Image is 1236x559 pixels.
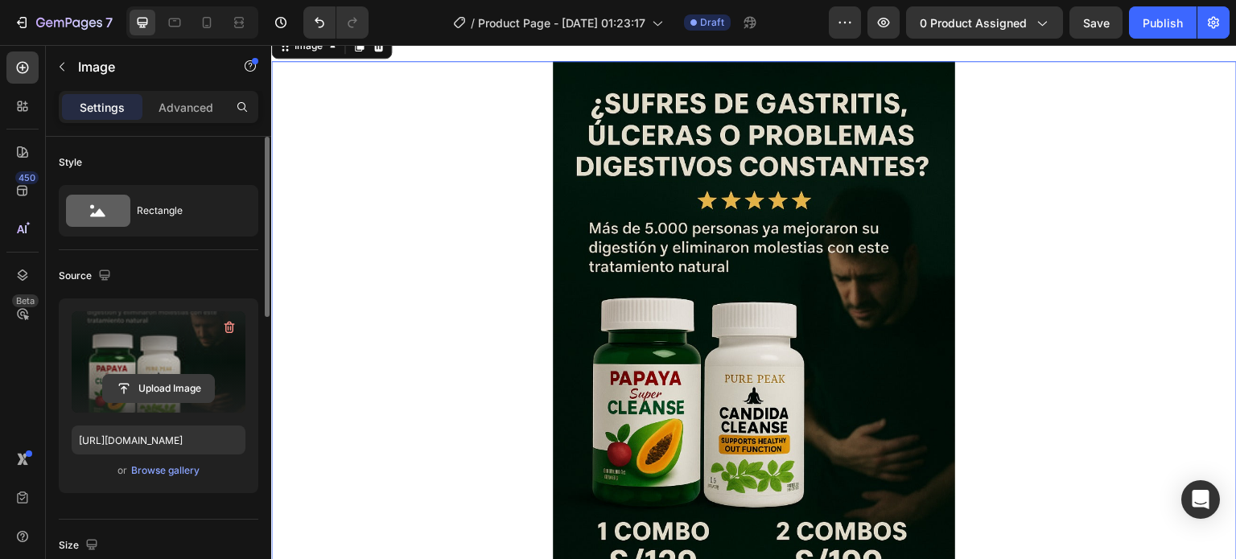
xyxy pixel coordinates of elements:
[131,463,200,478] div: Browse gallery
[78,57,215,76] p: Image
[478,14,645,31] span: Product Page - [DATE] 01:23:17
[303,6,369,39] div: Undo/Redo
[59,265,114,287] div: Source
[59,535,101,557] div: Size
[6,6,120,39] button: 7
[906,6,1063,39] button: 0 product assigned
[15,171,39,184] div: 450
[1143,14,1183,31] div: Publish
[700,15,724,30] span: Draft
[105,13,113,32] p: 7
[159,99,213,116] p: Advanced
[920,14,1027,31] span: 0 product assigned
[102,374,215,403] button: Upload Image
[130,462,200,479] button: Browse gallery
[12,294,39,307] div: Beta
[271,45,1236,559] iframe: Design area
[1129,6,1197,39] button: Publish
[1069,6,1123,39] button: Save
[137,192,235,229] div: Rectangle
[1083,16,1110,30] span: Save
[72,425,245,454] input: https://example.com/image.jpg
[59,155,82,170] div: Style
[471,14,475,31] span: /
[80,99,125,116] p: Settings
[1181,480,1220,519] div: Open Intercom Messenger
[117,461,127,480] span: or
